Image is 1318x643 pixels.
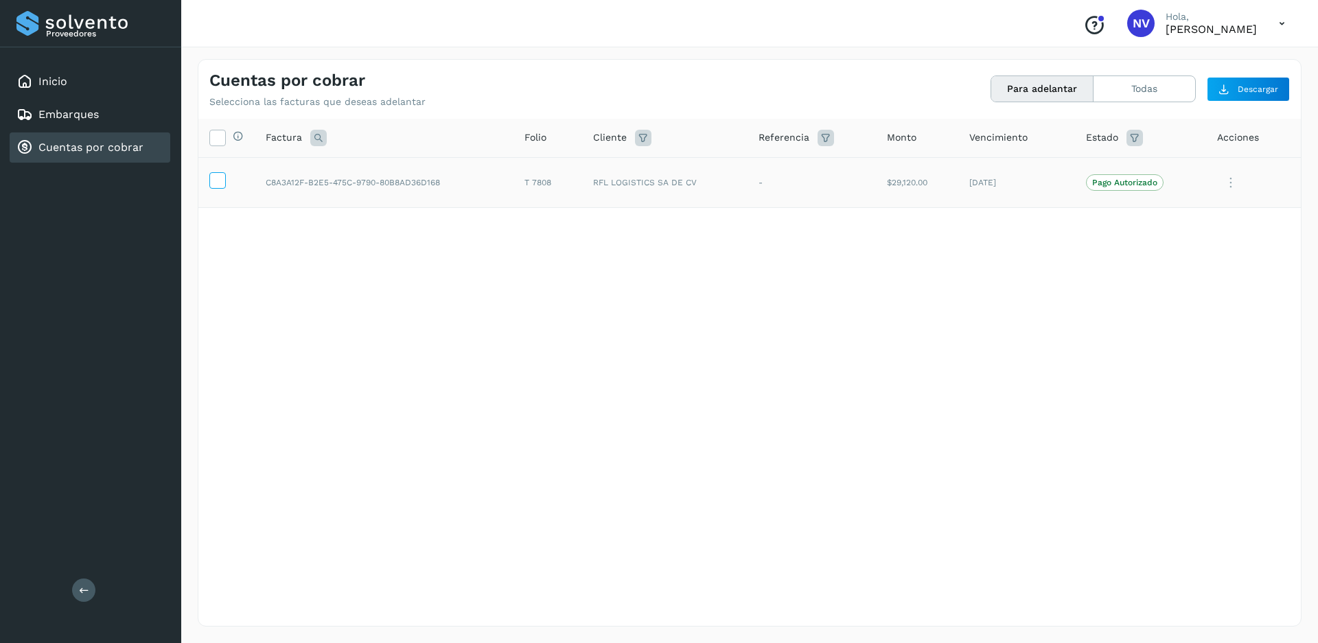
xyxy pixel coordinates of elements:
[38,75,67,88] a: Inicio
[1092,178,1157,187] p: Pago Autorizado
[266,130,302,145] span: Factura
[876,157,958,208] td: $29,120.00
[10,132,170,163] div: Cuentas por cobrar
[748,157,876,208] td: -
[255,157,513,208] td: C8A3A12F-B2E5-475C-9790-80B8AD36D168
[10,100,170,130] div: Embarques
[524,130,546,145] span: Folio
[887,130,916,145] span: Monto
[1166,23,1257,36] p: Nancy Vera Martínez
[969,130,1028,145] span: Vencimiento
[593,130,627,145] span: Cliente
[1207,77,1290,102] button: Descargar
[209,96,426,108] p: Selecciona las facturas que deseas adelantar
[1238,83,1278,95] span: Descargar
[209,71,365,91] h4: Cuentas por cobrar
[1086,130,1118,145] span: Estado
[1094,76,1195,102] button: Todas
[958,157,1075,208] td: [DATE]
[759,130,809,145] span: Referencia
[1166,11,1257,23] p: Hola,
[513,157,582,208] td: T 7808
[582,157,748,208] td: RFL LOGISTICS SA DE CV
[38,141,143,154] a: Cuentas por cobrar
[1217,130,1259,145] span: Acciones
[991,76,1094,102] button: Para adelantar
[10,67,170,97] div: Inicio
[46,29,165,38] p: Proveedores
[38,108,99,121] a: Embarques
